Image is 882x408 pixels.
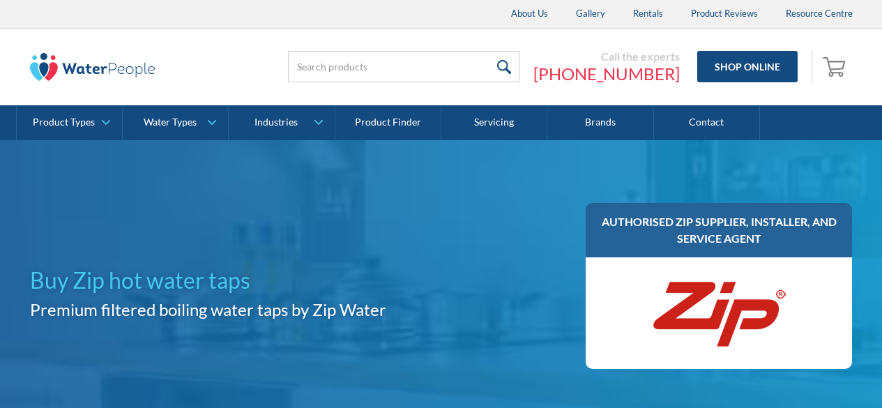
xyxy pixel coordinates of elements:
a: Contact [654,105,760,140]
a: Brands [547,105,653,140]
div: Water Types [144,116,197,128]
h3: AUTHORISED ZIP SUPPLIER, INSTALLER, AND SERVICE AGENT [600,213,839,247]
img: shopping cart [823,55,849,77]
input: Search products [288,51,519,82]
a: Industries [229,105,334,140]
a: Shop Online [697,51,798,82]
h2: Premium filtered boiling water taps by Zip Water [30,297,436,322]
div: Call the experts [533,50,680,63]
a: Servicing [441,105,547,140]
a: Open empty cart [819,50,853,84]
div: Industries [254,116,298,128]
a: Product Types [17,105,122,140]
img: The Water People [30,53,155,81]
h1: Buy Zip hot water taps [30,264,436,297]
a: [PHONE_NUMBER] [533,63,680,84]
a: Water Types [123,105,228,140]
div: Product Types [33,116,95,128]
a: Product Finder [335,105,441,140]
